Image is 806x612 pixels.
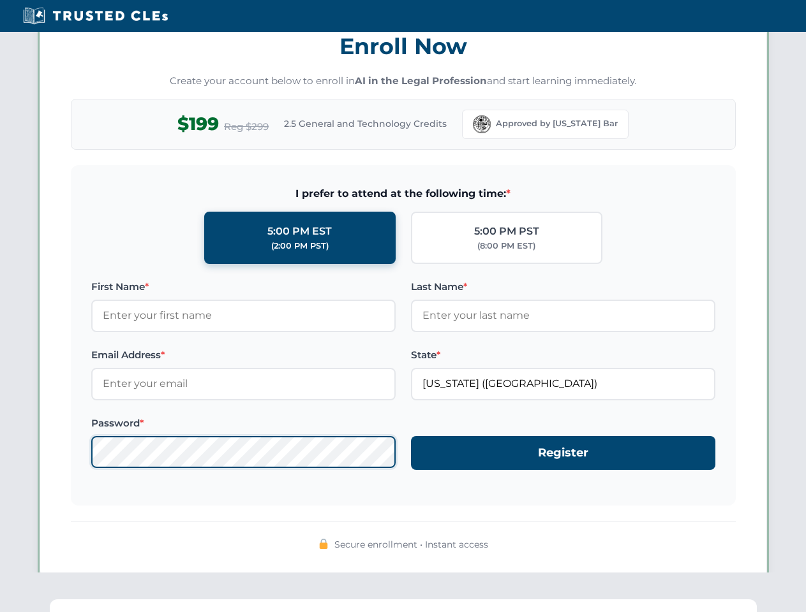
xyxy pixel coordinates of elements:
[411,436,715,470] button: Register
[473,115,491,133] img: Florida Bar
[271,240,329,252] div: (2:00 PM PST)
[91,416,396,431] label: Password
[474,223,539,240] div: 5:00 PM PST
[91,347,396,363] label: Email Address
[411,368,715,400] input: Florida (FL)
[477,240,535,252] div: (8:00 PM EST)
[91,300,396,331] input: Enter your first name
[284,117,447,131] span: 2.5 General and Technology Credits
[71,26,736,66] h3: Enroll Now
[71,74,736,89] p: Create your account below to enroll in and start learning immediately.
[91,186,715,202] span: I prefer to attend at the following time:
[411,300,715,331] input: Enter your last name
[334,537,488,551] span: Secure enrollment • Instant access
[267,223,332,240] div: 5:00 PM EST
[91,279,396,295] label: First Name
[177,110,219,138] span: $199
[19,6,172,25] img: Trusted CLEs
[411,347,715,363] label: State
[224,119,269,135] span: Reg $299
[318,539,329,549] img: 🔒
[91,368,396,400] input: Enter your email
[411,279,715,295] label: Last Name
[355,75,487,87] strong: AI in the Legal Profession
[496,117,618,130] span: Approved by [US_STATE] Bar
